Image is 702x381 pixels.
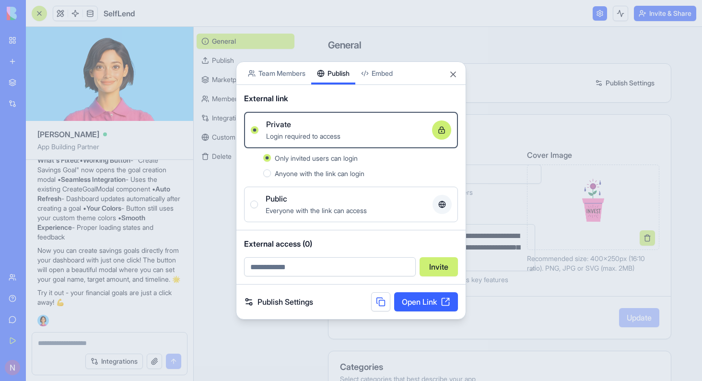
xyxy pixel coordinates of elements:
[242,62,311,84] button: Team Members
[355,62,398,84] button: Embed
[266,119,291,130] span: Private
[266,206,367,214] span: Everyone with the link can access
[266,132,340,140] span: Login required to access
[244,238,458,250] span: External access (0)
[448,70,458,79] button: Close
[420,257,458,276] button: Invite
[250,201,258,208] button: PublicEveryone with the link can access
[263,169,271,177] button: Anyone with the link can login
[263,154,271,162] button: Only invited users can login
[311,62,355,84] button: Publish
[394,292,458,311] a: Open Link
[244,93,288,104] span: External link
[275,154,358,162] span: Only invited users can login
[251,126,258,134] button: PrivateLogin required to access
[266,193,287,204] span: Public
[244,296,313,308] a: Publish Settings
[275,169,364,178] span: Anyone with the link can login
